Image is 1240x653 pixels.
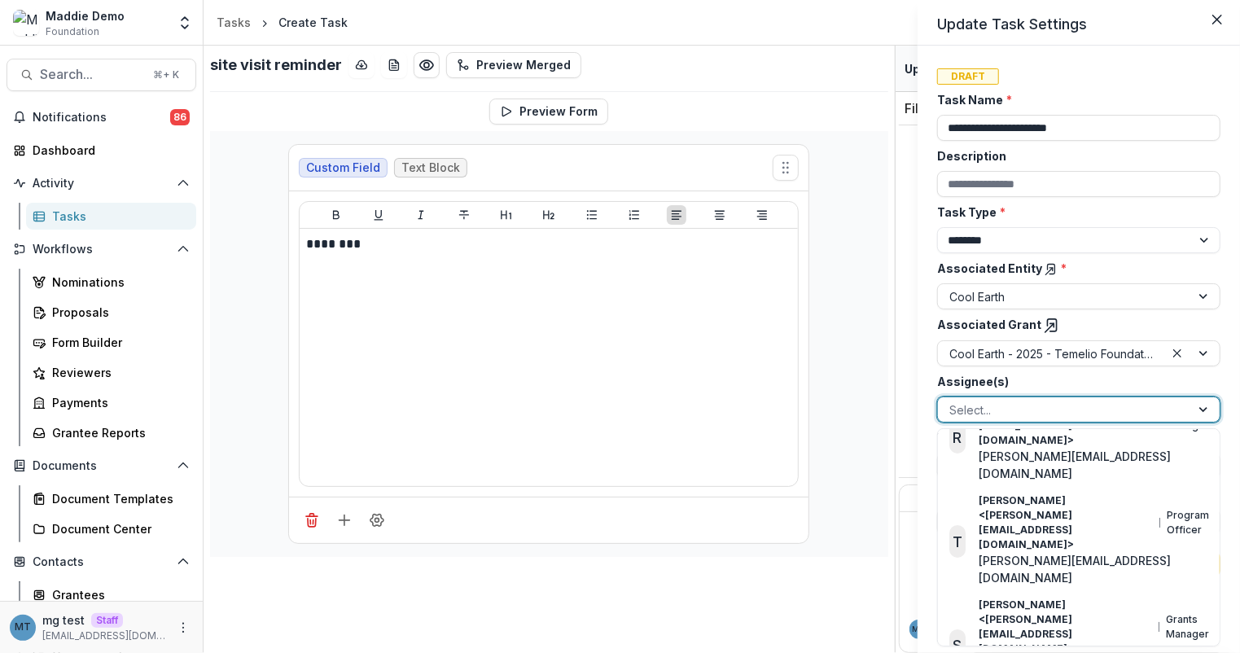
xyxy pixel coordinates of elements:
[979,448,1209,482] p: [PERSON_NAME][EMAIL_ADDRESS][DOMAIN_NAME]
[953,531,962,553] p: T
[1204,7,1230,33] button: Close
[937,373,1211,390] label: Assignee(s)
[937,68,999,85] span: Draft
[1167,508,1209,537] p: Program Officer
[937,260,1211,277] label: Associated Entity
[1166,612,1209,642] p: Grants Manager
[937,316,1211,334] label: Associated Grant
[979,493,1153,552] p: [PERSON_NAME] <[PERSON_NAME][EMAIL_ADDRESS][DOMAIN_NAME]>
[1168,344,1187,363] div: Clear selected options
[937,204,1211,221] label: Task Type
[979,552,1209,586] p: [PERSON_NAME][EMAIL_ADDRESS][DOMAIN_NAME]
[937,91,1211,108] label: Task Name
[953,427,962,449] p: R
[937,147,1211,164] label: Description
